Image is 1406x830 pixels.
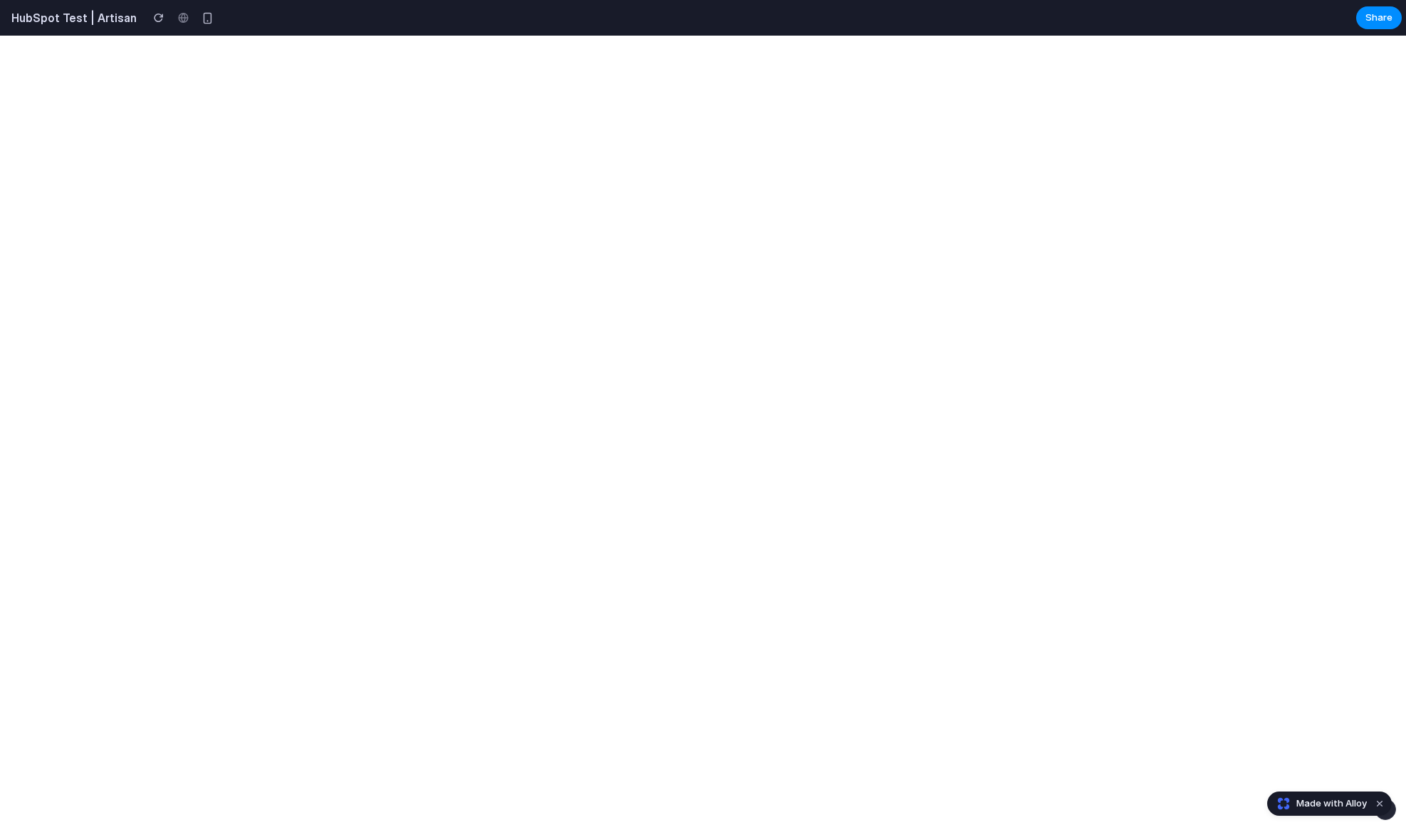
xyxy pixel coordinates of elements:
[1296,797,1367,811] span: Made with Alloy
[6,9,137,26] h2: HubSpot Test | Artisan
[1356,6,1402,29] button: Share
[1268,797,1368,811] a: Made with Alloy
[1365,11,1392,25] span: Share
[1371,795,1388,812] button: Dismiss watermark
